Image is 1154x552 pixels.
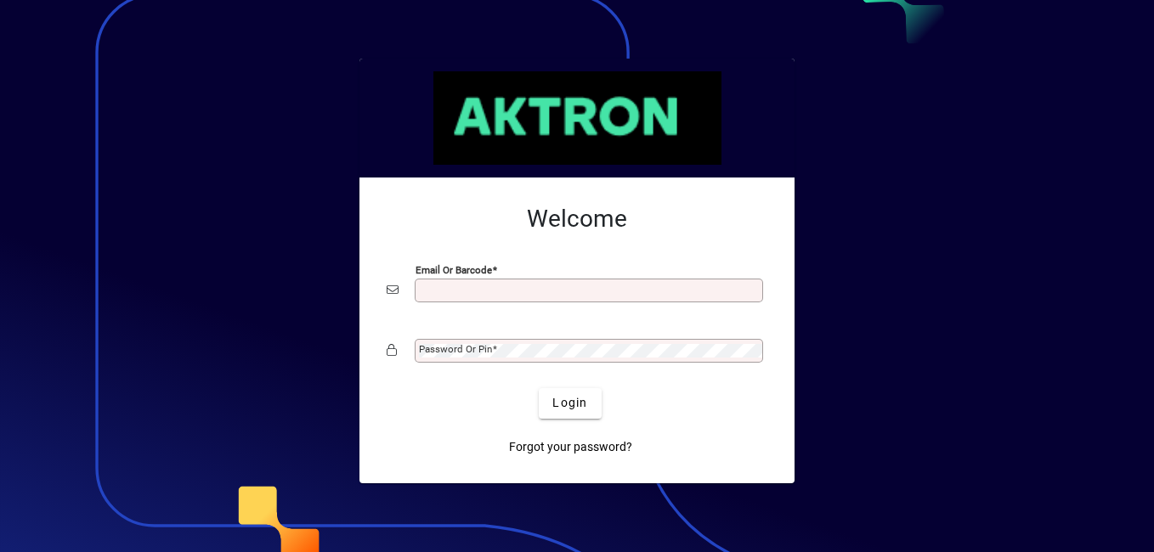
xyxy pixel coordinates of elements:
h2: Welcome [387,205,767,234]
span: Login [552,394,587,412]
mat-label: Password or Pin [419,343,492,355]
span: Forgot your password? [509,438,632,456]
mat-label: Email or Barcode [416,263,492,275]
button: Login [539,388,601,419]
a: Forgot your password? [502,432,639,463]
